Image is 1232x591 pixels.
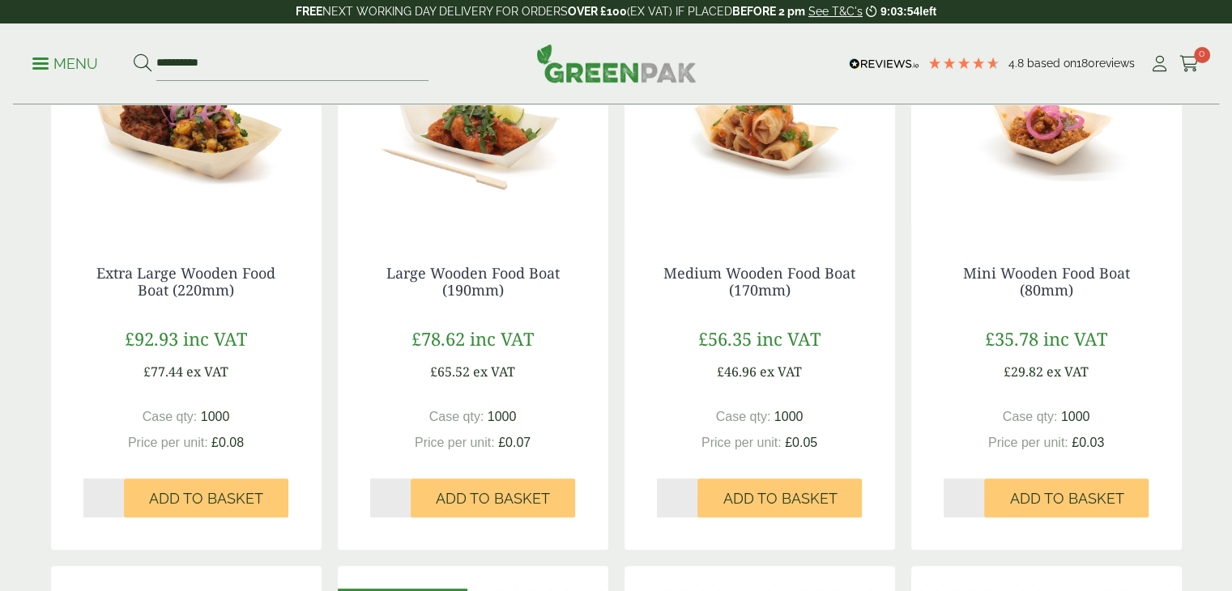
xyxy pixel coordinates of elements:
img: Extra Large Wooden Boat 220mm with food contents V2 2920004AE [51,30,322,232]
span: inc VAT [757,326,821,351]
span: 1000 [774,410,804,423]
span: Add to Basket [1009,490,1123,508]
span: £0.07 [498,436,531,449]
a: Large Wooden Food Boat (190mm) [386,263,560,300]
span: £77.44 [143,363,183,381]
p: Menu [32,54,98,74]
span: Price per unit: [415,436,495,449]
button: Add to Basket [411,478,575,517]
span: Case qty: [716,410,771,423]
span: Case qty: [143,410,198,423]
span: Add to Basket [436,490,550,508]
span: 0 [1194,47,1210,63]
strong: BEFORE 2 pm [732,5,805,18]
span: £0.03 [1072,436,1104,449]
span: £35.78 [985,326,1038,351]
i: My Account [1149,56,1170,72]
div: 4.78 Stars [927,56,1000,70]
span: 1000 [488,410,517,423]
button: Add to Basket [124,478,288,517]
span: Price per unit: [701,436,782,449]
a: See T&C's [808,5,863,18]
span: inc VAT [183,326,247,351]
span: Based on [1027,57,1076,70]
strong: OVER £100 [568,5,627,18]
span: £56.35 [698,326,752,351]
strong: FREE [296,5,322,18]
span: £0.05 [785,436,817,449]
span: 9:03:54 [880,5,919,18]
span: £92.93 [125,326,178,351]
span: 4.8 [1008,57,1027,70]
a: 0 [1179,52,1200,76]
span: Add to Basket [723,490,837,508]
span: £46.96 [717,363,757,381]
span: £0.08 [211,436,244,449]
a: Mini Wooden Food Boat (80mm) [963,263,1130,300]
span: Price per unit: [988,436,1068,449]
img: Medium Wooden Boat 170mm with food contents V2 2920004AC 1 [625,30,895,232]
img: REVIEWS.io [849,58,919,70]
button: Add to Basket [697,478,862,517]
span: £65.52 [430,363,470,381]
a: Menu [32,54,98,70]
i: Cart [1179,56,1200,72]
span: 180 [1076,57,1095,70]
span: left [919,5,936,18]
span: 1000 [1061,410,1090,423]
span: 1000 [201,410,230,423]
span: Case qty: [1003,410,1058,423]
img: GreenPak Supplies [536,44,697,83]
span: inc VAT [1043,326,1107,351]
img: Large Wooden Boat 190mm with food contents 2920004AD [338,30,608,232]
span: £78.62 [411,326,465,351]
span: ex VAT [186,363,228,381]
span: ex VAT [473,363,515,381]
span: ex VAT [1047,363,1089,381]
span: reviews [1095,57,1135,70]
button: Add to Basket [984,478,1149,517]
span: ex VAT [760,363,802,381]
span: Price per unit: [128,436,208,449]
span: Add to Basket [149,490,263,508]
a: Medium Wooden Food Boat (170mm) [663,263,855,300]
span: inc VAT [470,326,534,351]
img: Mini Wooden Boat 80mm with food contents 2920004AA [911,30,1182,232]
span: £29.82 [1004,363,1043,381]
span: Case qty: [429,410,484,423]
a: Extra Large Wooden Food Boat (220mm) [96,263,275,300]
